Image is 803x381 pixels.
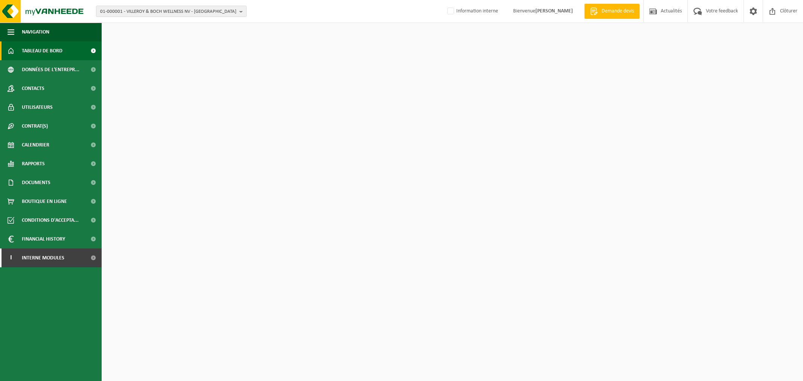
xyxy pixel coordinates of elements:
span: Tableau de bord [22,41,62,60]
span: I [8,248,14,267]
span: Financial History [22,230,65,248]
span: Navigation [22,23,49,41]
span: Contrat(s) [22,117,48,136]
span: Interne modules [22,248,64,267]
label: Information interne [446,6,498,17]
strong: [PERSON_NAME] [535,8,573,14]
span: Boutique en ligne [22,192,67,211]
span: Données de l'entrepr... [22,60,79,79]
span: 01-000001 - VILLEROY & BOCH WELLNESS NV - [GEOGRAPHIC_DATA] [100,6,236,17]
span: Documents [22,173,50,192]
span: Demande devis [600,8,636,15]
span: Rapports [22,154,45,173]
span: Contacts [22,79,44,98]
a: Demande devis [584,4,640,19]
span: Conditions d'accepta... [22,211,79,230]
span: Calendrier [22,136,49,154]
span: Utilisateurs [22,98,53,117]
button: 01-000001 - VILLEROY & BOCH WELLNESS NV - [GEOGRAPHIC_DATA] [96,6,247,17]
